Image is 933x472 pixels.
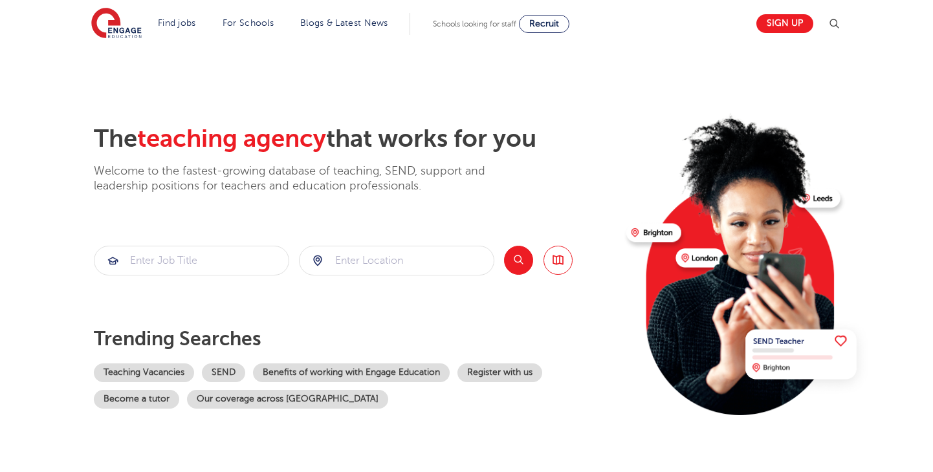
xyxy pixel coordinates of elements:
a: Sign up [756,14,813,33]
button: Search [504,246,533,275]
a: For Schools [223,18,274,28]
a: Recruit [519,15,569,33]
input: Submit [94,246,289,275]
h2: The that works for you [94,124,616,154]
img: Engage Education [91,8,142,40]
input: Submit [300,246,494,275]
a: Our coverage across [GEOGRAPHIC_DATA] [187,390,388,409]
a: SEND [202,363,245,382]
p: Trending searches [94,327,616,350]
a: Benefits of working with Engage Education [253,363,450,382]
a: Teaching Vacancies [94,363,194,382]
a: Blogs & Latest News [300,18,388,28]
div: Submit [299,246,494,275]
div: Submit [94,246,289,275]
span: Schools looking for staff [433,19,516,28]
span: Recruit [529,19,559,28]
p: Welcome to the fastest-growing database of teaching, SEND, support and leadership positions for t... [94,164,521,194]
a: Become a tutor [94,390,179,409]
a: Find jobs [158,18,196,28]
a: Register with us [457,363,542,382]
span: teaching agency [137,125,326,153]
